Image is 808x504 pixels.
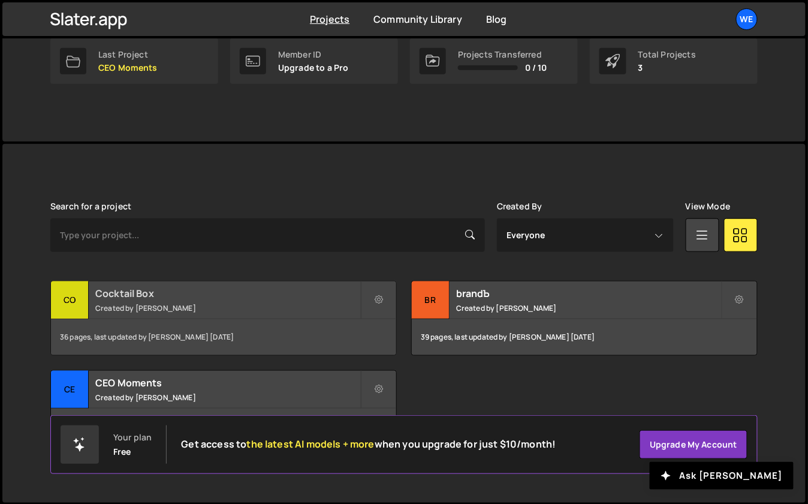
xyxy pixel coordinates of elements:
[456,287,721,300] h2: brandЪ
[525,63,547,73] span: 0 / 10
[95,376,360,389] h2: CEO Moments
[51,371,89,409] div: CE
[638,50,696,59] div: Total Projects
[278,63,349,73] p: Upgrade to a Pro
[458,50,547,59] div: Projects Transferred
[51,281,89,319] div: Co
[640,430,747,459] a: Upgrade my account
[50,370,397,445] a: CE CEO Moments Created by [PERSON_NAME] 13 pages, last updated by [PERSON_NAME] [DATE]
[51,319,396,355] div: 36 pages, last updated by [PERSON_NAME] [DATE]
[411,281,758,356] a: br brandЪ Created by [PERSON_NAME] 39 pages, last updated by [PERSON_NAME] [DATE]
[412,319,757,355] div: 39 pages, last updated by [PERSON_NAME] [DATE]
[98,63,158,73] p: CEO Moments
[638,63,696,73] p: 3
[95,392,360,403] small: Created by [PERSON_NAME]
[50,218,485,252] input: Type your project...
[113,433,152,442] div: Your plan
[50,38,218,84] a: Last Project CEO Moments
[736,8,758,30] a: We
[486,13,507,26] a: Blog
[650,462,794,490] button: Ask [PERSON_NAME]
[686,202,730,211] label: View Mode
[412,281,450,319] div: br
[98,50,158,59] div: Last Project
[278,50,349,59] div: Member ID
[310,13,349,26] a: Projects
[456,303,721,313] small: Created by [PERSON_NAME]
[95,287,360,300] h2: Cocktail Box
[50,281,397,356] a: Co Cocktail Box Created by [PERSON_NAME] 36 pages, last updated by [PERSON_NAME] [DATE]
[497,202,542,211] label: Created By
[373,13,462,26] a: Community Library
[247,437,375,451] span: the latest AI models + more
[51,409,396,445] div: 13 pages, last updated by [PERSON_NAME] [DATE]
[113,447,131,457] div: Free
[50,202,131,211] label: Search for a project
[95,303,360,313] small: Created by [PERSON_NAME]
[181,439,556,450] h2: Get access to when you upgrade for just $10/month!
